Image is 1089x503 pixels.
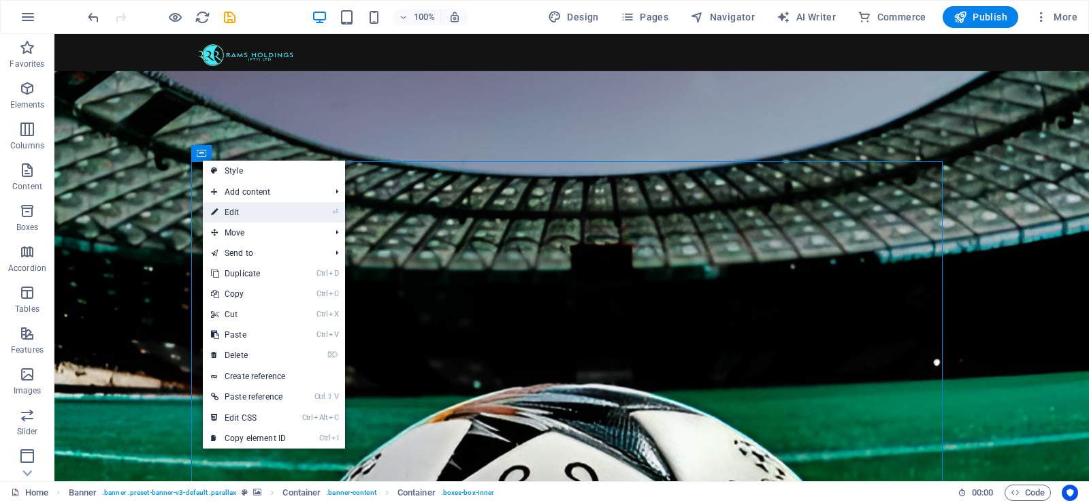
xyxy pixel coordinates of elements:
i: Ctrl [316,310,327,319]
i: Ctrl [316,289,327,298]
span: More [1035,10,1077,24]
i: C [329,289,338,298]
i: Ctrl [302,413,313,422]
a: CtrlAltCEdit CSS [203,408,294,428]
i: This element contains a background [253,489,261,496]
span: . banner-content [326,485,376,501]
span: Navigator [690,10,755,24]
a: CtrlDDuplicate [203,263,294,284]
i: This element is a customizable preset [242,489,248,496]
i: Ctrl [319,434,330,442]
a: ⏎Edit [203,202,294,223]
button: Code [1005,485,1051,501]
a: CtrlICopy element ID [203,428,294,449]
i: I [331,434,338,442]
button: reload [194,9,210,25]
button: Design [542,6,604,28]
nav: breadcrumb [69,485,495,501]
span: AI Writer [777,10,836,24]
p: Features [11,344,44,355]
span: Pages [621,10,668,24]
i: ⌦ [327,351,338,359]
h6: Session time [958,485,994,501]
button: Pages [615,6,674,28]
button: Usercentrics [1062,485,1078,501]
a: Create reference [203,366,345,387]
span: Move [203,223,325,243]
i: ⇧ [327,392,333,401]
button: Navigator [685,6,760,28]
button: save [221,9,238,25]
button: Publish [943,6,1018,28]
a: Ctrl⇧VPaste reference [203,387,294,407]
a: Send to [203,243,325,263]
p: Columns [10,140,44,151]
a: ⌦Delete [203,345,294,366]
span: Commerce [858,10,926,24]
i: V [329,330,338,339]
button: More [1029,6,1083,28]
span: Click to select. Double-click to edit [69,485,97,501]
p: Favorites [10,59,44,69]
p: Slider [17,426,38,437]
p: Images [14,385,42,396]
span: . boxes-box-inner [441,485,495,501]
button: 100% [393,9,441,25]
i: On resize automatically adjust zoom level to fit chosen device. [449,11,461,23]
a: CtrlXCut [203,304,294,325]
a: CtrlCCopy [203,284,294,304]
a: Click to cancel selection. Double-click to open Pages [11,485,48,501]
i: Ctrl [314,392,325,401]
span: . banner .preset-banner-v3-default .parallax [102,485,236,501]
i: C [329,413,338,422]
span: Design [548,10,599,24]
i: Ctrl [316,330,327,339]
a: CtrlVPaste [203,325,294,345]
i: Alt [314,413,327,422]
p: Content [12,181,42,192]
button: Commerce [852,6,932,28]
p: Boxes [16,222,39,233]
i: X [329,310,338,319]
i: V [334,392,338,401]
span: 00 00 [972,485,993,501]
i: D [329,269,338,278]
button: undo [85,9,101,25]
i: Ctrl [316,269,327,278]
button: AI Writer [771,6,841,28]
a: Style [203,161,345,181]
span: Click to select. Double-click to edit [282,485,321,501]
h6: 100% [413,9,435,25]
p: Accordion [8,263,46,274]
span: Publish [954,10,1007,24]
i: ⏎ [332,208,338,216]
i: Undo: Change width (Ctrl+Z) [86,10,101,25]
span: Add content [203,182,325,202]
p: Tables [15,304,39,314]
p: Elements [10,99,45,110]
span: Code [1011,485,1045,501]
span: Click to select. Double-click to edit [397,485,436,501]
span: : [981,487,984,498]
